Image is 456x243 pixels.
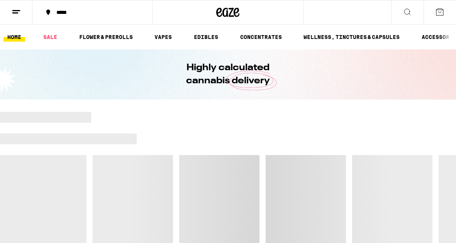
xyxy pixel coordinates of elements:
a: EDIBLES [190,32,222,42]
a: VAPES [151,32,176,42]
a: SALE [39,32,61,42]
a: WELLNESS, TINCTURES & CAPSULES [300,32,403,42]
a: FLOWER & PREROLLS [75,32,137,42]
a: HOME [3,32,25,42]
h1: Highly calculated cannabis delivery [164,61,292,88]
iframe: Opens a widget where you can find more information [407,220,448,239]
a: CONCENTRATES [236,32,286,42]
